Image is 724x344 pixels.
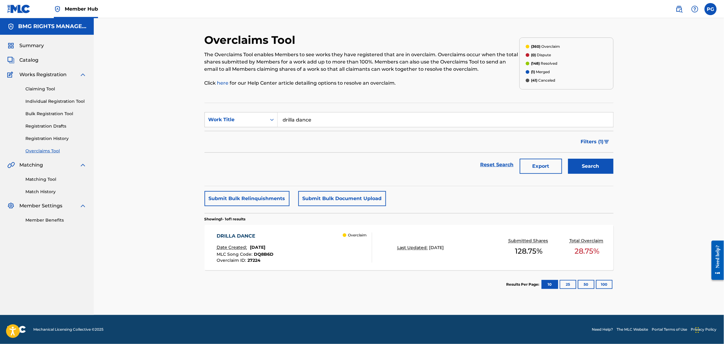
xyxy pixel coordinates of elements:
a: Individual Registration Tool [25,98,87,105]
div: Work Title [208,116,263,123]
span: Overclaim ID : [217,258,247,263]
p: Canceled [531,78,555,83]
span: Matching [19,161,43,169]
span: Works Registration [19,71,67,78]
a: Portal Terms of Use [652,327,687,332]
a: Registration Drafts [25,123,87,129]
span: 28.75 % [575,246,600,257]
h2: Overclaims Tool [205,33,299,47]
span: (41) [531,78,538,83]
div: Drag [696,321,699,339]
p: Dispute [531,52,551,58]
img: expand [79,202,87,209]
button: Search [568,159,614,174]
img: help [691,5,699,13]
form: Search Form [205,112,614,177]
button: 10 [542,280,558,289]
p: The Overclaims Tool enables Members to see works they have registered that are in overclaim. Over... [205,51,519,73]
span: Mechanical Licensing Collective © 2025 [33,327,103,332]
a: SummarySummary [7,42,44,49]
div: Help [689,3,701,15]
a: here [217,80,230,86]
span: Member Hub [65,5,98,12]
a: CatalogCatalog [7,57,38,64]
button: 100 [596,280,613,289]
a: Public Search [673,3,685,15]
img: filter [604,140,609,144]
img: Matching [7,161,15,169]
p: Total Overclaim [569,238,605,244]
a: Privacy Policy [691,327,717,332]
span: (0) [531,53,536,57]
iframe: Chat Widget [694,315,724,344]
p: Click for our Help Center article detailing options to resolve an overclaim. [205,80,519,87]
p: Merged [531,69,550,75]
div: DRILLA DANCE [217,232,274,240]
a: Need Help? [592,327,613,332]
img: logo [7,326,26,333]
a: Overclaims Tool [25,148,87,154]
span: [DATE] [429,245,444,250]
span: Catalog [19,57,38,64]
span: (1) [531,70,535,74]
iframe: Resource Center [707,236,724,285]
p: Submitted Shares [508,238,549,244]
a: Claiming Tool [25,86,87,92]
a: Member Benefits [25,217,87,223]
p: Showing 1 - 1 of 1 results [205,216,246,222]
span: Member Settings [19,202,62,209]
p: Overclaim [348,232,367,238]
span: (148) [531,61,540,66]
a: Bulk Registration Tool [25,111,87,117]
button: Export [520,159,562,174]
span: Summary [19,42,44,49]
p: Overclaim [531,44,560,49]
img: Works Registration [7,71,15,78]
p: Resolved [531,61,558,66]
h5: BMG RIGHTS MANAGEMENT US, LLC [18,23,87,30]
img: MLC Logo [7,5,31,13]
span: Filters ( 1 ) [581,138,604,145]
button: 25 [560,280,576,289]
img: Accounts [7,23,15,30]
img: Summary [7,42,15,49]
button: 50 [578,280,595,289]
span: 27224 [247,258,260,263]
a: Reset Search [477,158,517,171]
span: MLC Song Code : [217,252,254,257]
a: Match History [25,189,87,195]
img: Member Settings [7,202,15,209]
p: Results Per Page: [506,282,541,287]
span: 128.75 % [515,246,543,257]
button: Submit Bulk Relinquishments [205,191,290,206]
img: Catalog [7,57,15,64]
button: Filters (1) [577,134,614,149]
p: Last Updated: [397,245,429,251]
a: Matching Tool [25,176,87,183]
span: (360) [531,44,541,49]
a: DRILLA DANCEDate Created:[DATE]MLC Song Code:DQ8B6DOverclaim ID:27224 OverclaimLast Updated:[DATE... [205,225,614,270]
img: expand [79,161,87,169]
a: Registration History [25,135,87,142]
img: expand [79,71,87,78]
p: Date Created: [217,244,248,251]
img: Top Rightsholder [54,5,61,13]
span: DQ8B6D [254,252,274,257]
a: The MLC Website [617,327,648,332]
div: User Menu [705,3,717,15]
button: Submit Bulk Document Upload [298,191,386,206]
img: search [676,5,683,13]
span: [DATE] [250,245,265,250]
